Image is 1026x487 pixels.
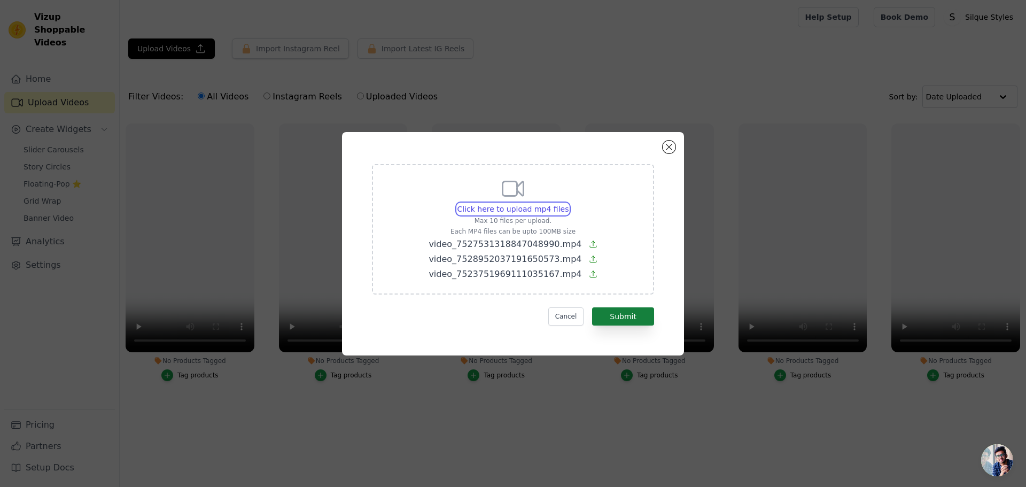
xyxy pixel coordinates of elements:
button: Cancel [548,307,584,326]
span: Click here to upload mp4 files [457,205,569,213]
span: video_7528952037191650573.mp4 [429,254,581,264]
p: Each MP4 files can be upto 100MB size [429,227,597,236]
p: Max 10 files per upload. [429,217,597,225]
button: Close modal [663,141,675,153]
button: Submit [592,307,654,326]
span: video_7523751969111035167.mp4 [429,269,581,279]
span: video_7527531318847048990.mp4 [429,239,581,249]
a: Open chat [981,444,1013,476]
